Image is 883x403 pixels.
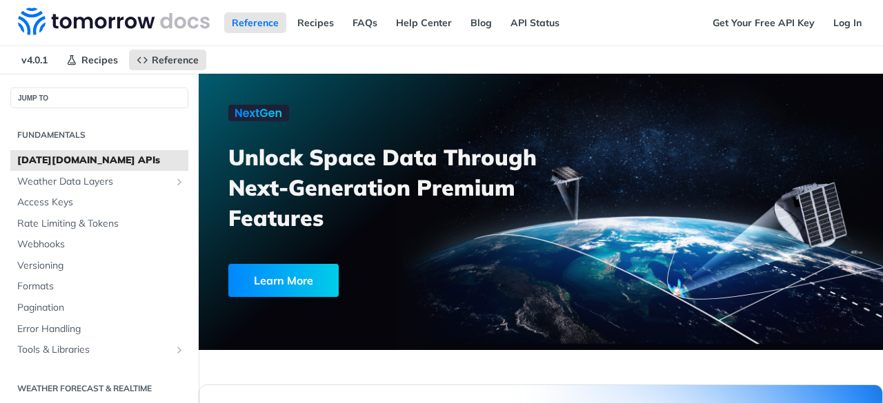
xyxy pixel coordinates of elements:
[174,344,185,355] button: Show subpages for Tools & Libraries
[224,12,286,33] a: Reference
[59,50,126,70] a: Recipes
[17,259,185,273] span: Versioning
[10,256,188,276] a: Versioning
[10,214,188,234] a: Rate Limiting & Tokens
[152,54,199,66] span: Reference
[17,238,185,251] span: Webhooks
[10,382,188,395] h2: Weather Forecast & realtime
[345,12,385,33] a: FAQs
[10,87,188,108] button: JUMP TO
[17,322,185,336] span: Error Handling
[174,176,185,187] button: Show subpages for Weather Data Layers
[129,50,206,70] a: Reference
[503,12,567,33] a: API Status
[10,276,188,297] a: Formats
[463,12,499,33] a: Blog
[81,54,118,66] span: Recipes
[388,12,459,33] a: Help Center
[10,129,188,141] h2: Fundamentals
[17,280,185,293] span: Formats
[228,105,289,121] img: NextGen
[14,50,55,70] span: v4.0.1
[17,301,185,315] span: Pagination
[10,192,188,213] a: Access Keys
[826,12,869,33] a: Log In
[228,142,556,233] h3: Unlock Space Data Through Next-Generation Premium Features
[228,264,490,297] a: Learn More
[10,298,188,318] a: Pagination
[17,175,170,189] span: Weather Data Layers
[705,12,822,33] a: Get Your Free API Key
[17,217,185,231] span: Rate Limiting & Tokens
[10,234,188,255] a: Webhooks
[17,343,170,357] span: Tools & Libraries
[10,319,188,340] a: Error Handling
[10,172,188,192] a: Weather Data LayersShow subpages for Weather Data Layers
[17,154,185,167] span: [DATE][DOMAIN_NAME] APIs
[10,340,188,360] a: Tools & LibrariesShow subpages for Tools & Libraries
[10,150,188,171] a: [DATE][DOMAIN_NAME] APIs
[18,8,210,35] img: Tomorrow.io Weather API Docs
[290,12,341,33] a: Recipes
[228,264,339,297] div: Learn More
[17,196,185,209] span: Access Keys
